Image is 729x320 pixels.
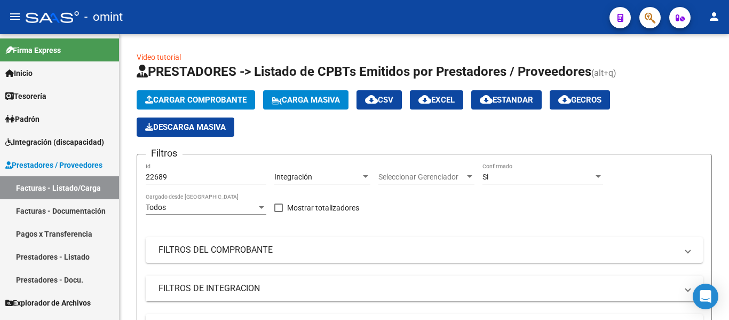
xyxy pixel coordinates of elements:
button: EXCEL [410,90,463,110]
span: (alt+q) [591,68,616,78]
h3: Filtros [146,146,183,161]
mat-panel-title: FILTROS DEL COMPROBANTE [159,244,677,256]
button: Descarga Masiva [137,118,234,137]
span: Si [482,173,488,181]
span: Seleccionar Gerenciador [378,173,465,182]
span: Mostrar totalizadores [287,201,359,214]
span: Integración [274,173,312,181]
span: Explorador de Archivos [5,297,91,309]
span: Prestadores / Proveedores [5,159,102,171]
span: Firma Express [5,44,61,56]
span: PRESTADORES -> Listado de CPBTs Emitidos por Prestadores / Proveedores [137,64,591,79]
span: Integración (discapacidad) [5,136,104,148]
a: Video tutorial [137,53,181,61]
button: Cargar Comprobante [137,90,255,110]
span: CSV [365,95,393,105]
mat-icon: cloud_download [365,93,378,106]
button: Gecros [550,90,610,110]
mat-icon: person [708,10,720,23]
mat-icon: cloud_download [418,93,431,106]
span: Inicio [5,67,33,79]
div: Open Intercom Messenger [693,284,718,309]
span: Padrón [5,113,39,125]
span: Gecros [558,95,601,105]
span: Estandar [480,95,533,105]
app-download-masive: Descarga masiva de comprobantes (adjuntos) [137,118,234,137]
span: Tesorería [5,90,46,102]
mat-icon: cloud_download [480,93,493,106]
button: Estandar [471,90,542,110]
span: Cargar Comprobante [145,95,247,105]
mat-icon: menu [9,10,21,23]
button: Carga Masiva [263,90,348,110]
button: CSV [356,90,402,110]
span: Descarga Masiva [145,122,226,132]
span: - omint [84,5,123,29]
mat-icon: cloud_download [558,93,571,106]
mat-expansion-panel-header: FILTROS DE INTEGRACION [146,276,703,301]
span: Todos [146,203,166,212]
mat-expansion-panel-header: FILTROS DEL COMPROBANTE [146,237,703,263]
span: EXCEL [418,95,455,105]
span: Carga Masiva [272,95,340,105]
mat-panel-title: FILTROS DE INTEGRACION [159,283,677,294]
